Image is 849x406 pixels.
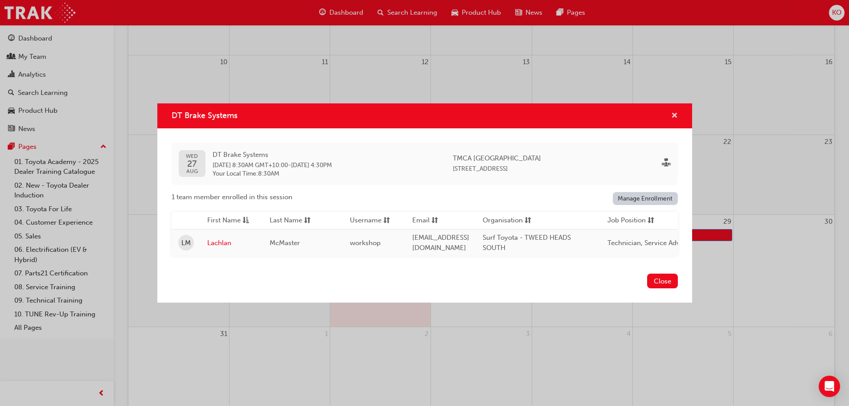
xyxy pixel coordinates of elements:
[213,170,332,178] span: Your Local Time : 8:30AM
[291,161,332,169] span: 29 Aug 2025 4:30PM
[662,159,671,169] span: sessionType_FACE_TO_FACE-icon
[607,215,646,226] span: Job Position
[350,215,399,226] button: Usernamesorting-icon
[647,274,678,288] button: Close
[270,215,302,226] span: Last Name
[242,215,249,226] span: asc-icon
[607,215,656,226] button: Job Positionsorting-icon
[172,111,238,120] span: DT Brake Systems
[207,215,241,226] span: First Name
[525,215,531,226] span: sorting-icon
[412,234,469,252] span: [EMAIL_ADDRESS][DOMAIN_NAME]
[181,238,191,248] span: LM
[453,165,508,172] span: [STREET_ADDRESS]
[671,111,678,122] button: cross-icon
[613,192,678,205] a: Manage Enrollment
[186,153,198,159] span: WED
[186,159,198,168] span: 27
[172,192,292,202] span: 1 team member enrolled in this session
[412,215,461,226] button: Emailsorting-icon
[213,150,332,178] div: -
[207,238,256,248] a: Lachlan
[304,215,311,226] span: sorting-icon
[412,215,430,226] span: Email
[483,215,523,226] span: Organisation
[483,234,571,252] span: Surf Toyota - TWEED HEADS SOUTH
[213,150,332,160] span: DT Brake Systems
[453,153,541,164] span: TMCA [GEOGRAPHIC_DATA]
[671,112,678,120] span: cross-icon
[207,215,256,226] button: First Nameasc-icon
[431,215,438,226] span: sorting-icon
[383,215,390,226] span: sorting-icon
[350,215,381,226] span: Username
[270,215,319,226] button: Last Namesorting-icon
[186,168,198,174] span: AUG
[350,239,381,247] span: workshop
[157,103,692,303] div: DT Brake Systems
[819,376,840,397] div: Open Intercom Messenger
[607,239,692,247] span: Technician, Service Advisor
[648,215,654,226] span: sorting-icon
[213,161,288,169] span: 27 Aug 2025 8:30AM GMT+10:00
[270,239,300,247] span: McMaster
[483,215,532,226] button: Organisationsorting-icon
